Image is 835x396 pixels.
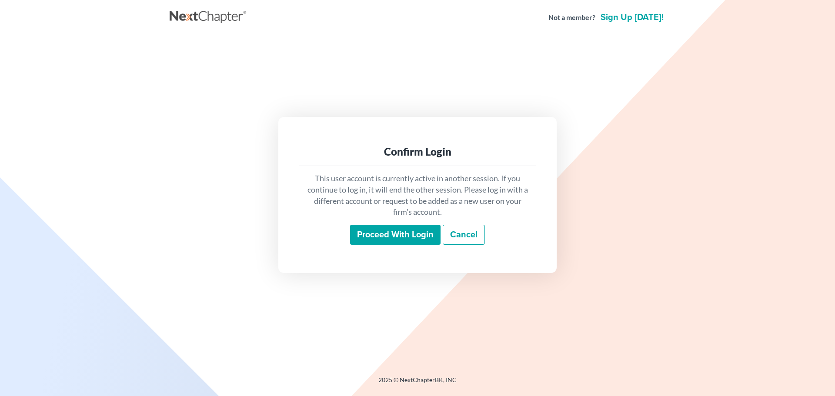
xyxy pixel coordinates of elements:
[306,145,529,159] div: Confirm Login
[350,225,441,245] input: Proceed with login
[548,13,595,23] strong: Not a member?
[599,13,665,22] a: Sign up [DATE]!
[170,376,665,391] div: 2025 © NextChapterBK, INC
[443,225,485,245] a: Cancel
[306,173,529,218] p: This user account is currently active in another session. If you continue to log in, it will end ...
